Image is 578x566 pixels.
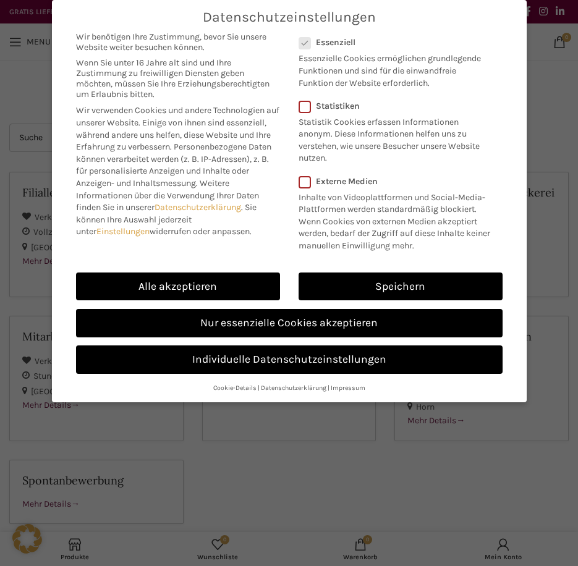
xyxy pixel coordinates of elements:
span: Weitere Informationen über die Verwendung Ihrer Daten finden Sie in unserer . [76,178,259,213]
a: Nur essenzielle Cookies akzeptieren [76,309,503,337]
a: Cookie-Details [213,384,257,392]
label: Statistiken [299,101,487,111]
label: Essenziell [299,37,487,48]
p: Statistik Cookies erfassen Informationen anonym. Diese Informationen helfen uns zu verstehen, wie... [299,111,487,164]
span: Wenn Sie unter 16 Jahre alt sind und Ihre Zustimmung zu freiwilligen Diensten geben möchten, müss... [76,57,280,99]
p: Essenzielle Cookies ermöglichen grundlegende Funktionen und sind für die einwandfreie Funktion de... [299,48,487,89]
a: Einstellungen [96,226,150,237]
a: Datenschutzerklärung [261,384,326,392]
span: Personenbezogene Daten können verarbeitet werden (z. B. IP-Adressen), z. B. für personalisierte A... [76,141,271,188]
a: Individuelle Datenschutzeinstellungen [76,345,503,374]
a: Datenschutzerklärung [155,202,241,213]
span: Datenschutzeinstellungen [203,9,376,25]
span: Sie können Ihre Auswahl jederzeit unter widerrufen oder anpassen. [76,202,257,237]
span: Wir verwenden Cookies und andere Technologien auf unserer Website. Einige von ihnen sind essenzie... [76,105,279,152]
label: Externe Medien [299,176,495,187]
span: Wir benötigen Ihre Zustimmung, bevor Sie unsere Website weiter besuchen können. [76,32,280,53]
p: Inhalte von Videoplattformen und Social-Media-Plattformen werden standardmäßig blockiert. Wenn Co... [299,187,495,252]
a: Speichern [299,272,503,301]
a: Impressum [331,384,365,392]
a: Alle akzeptieren [76,272,280,301]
